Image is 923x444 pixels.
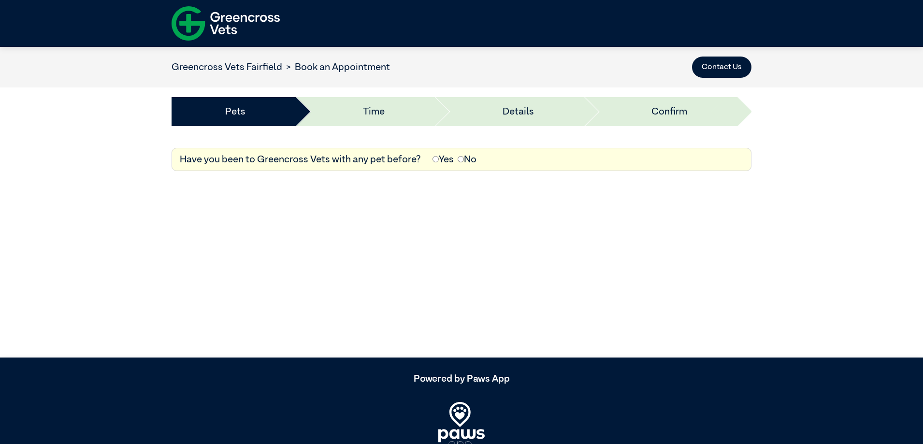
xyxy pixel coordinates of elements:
[172,373,751,385] h5: Powered by Paws App
[172,60,390,74] nav: breadcrumb
[225,104,245,119] a: Pets
[692,57,751,78] button: Contact Us
[172,62,282,72] a: Greencross Vets Fairfield
[433,156,439,162] input: Yes
[458,156,464,162] input: No
[433,152,454,167] label: Yes
[180,152,421,167] label: Have you been to Greencross Vets with any pet before?
[458,152,476,167] label: No
[282,60,390,74] li: Book an Appointment
[172,2,280,44] img: f-logo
